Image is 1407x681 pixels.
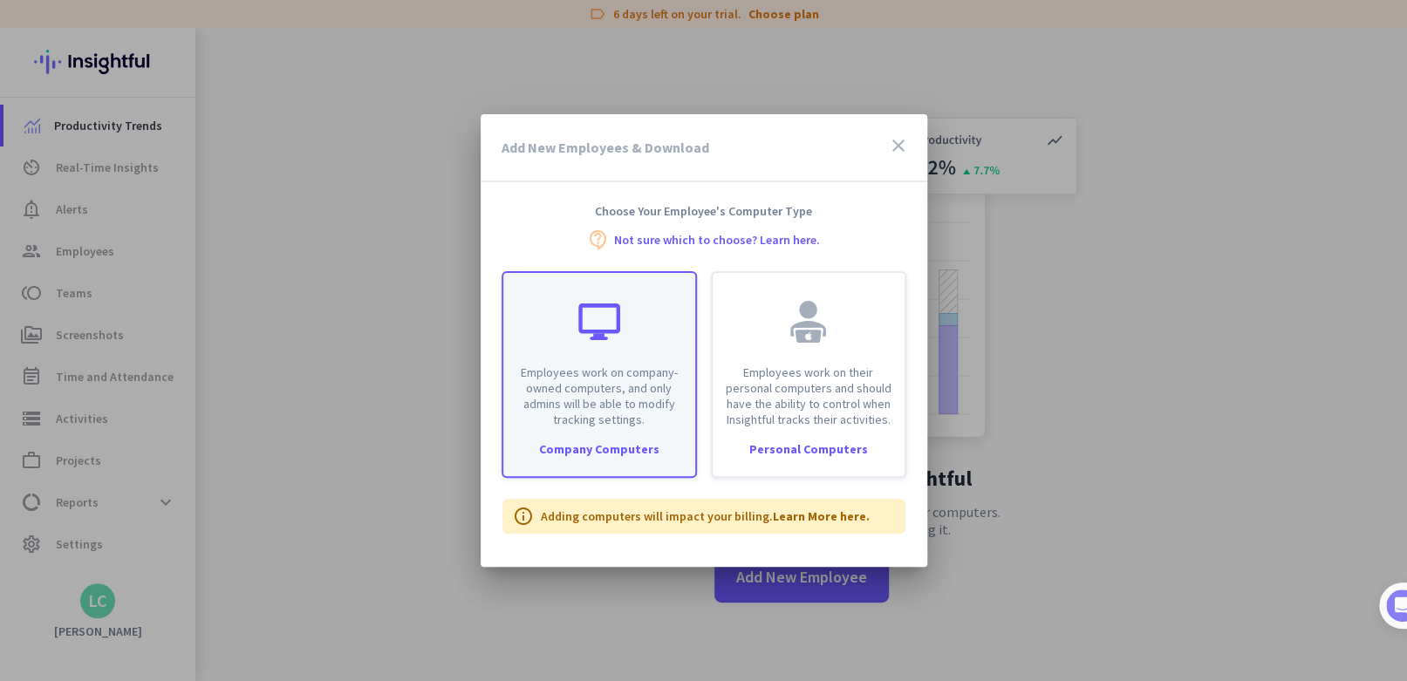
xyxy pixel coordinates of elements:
h4: Choose Your Employee's Computer Type [481,203,927,219]
div: Company Computers [503,443,695,455]
p: Employees work on company-owned computers, and only admins will be able to modify tracking settings. [514,364,685,427]
i: info [513,506,534,527]
p: Employees work on their personal computers and should have the ability to control when Insightful... [723,364,894,427]
h3: Add New Employees & Download [502,140,709,154]
i: contact_support [588,229,609,250]
a: Not sure which to choose? Learn here. [614,234,820,246]
i: close [888,135,909,156]
p: Adding computers will impact your billing. [541,507,870,525]
div: Personal Computers [713,443,905,455]
a: Learn More here. [773,508,870,524]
